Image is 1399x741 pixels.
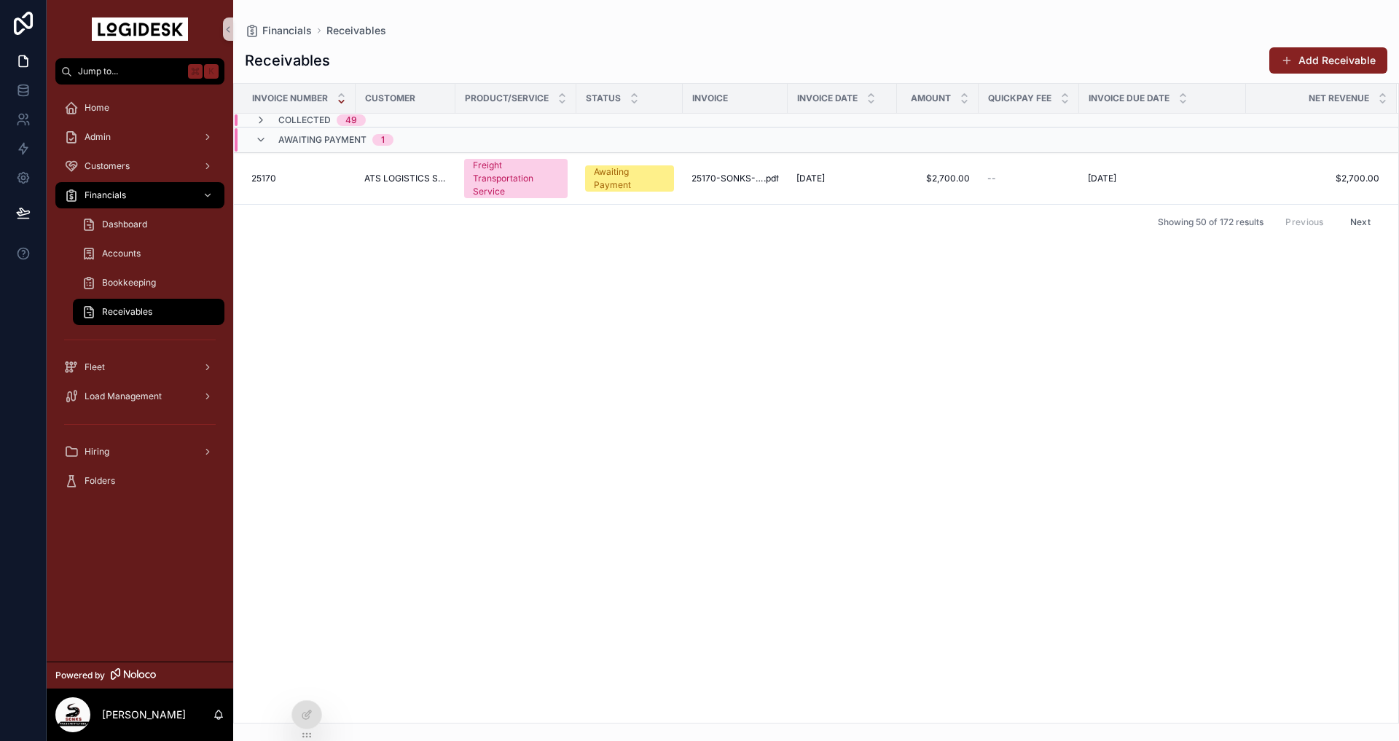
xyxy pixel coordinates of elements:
[988,93,1051,104] span: Quickpay Fee
[73,299,224,325] a: Receivables
[85,361,105,373] span: Fleet
[245,23,312,38] a: Financials
[1158,216,1263,228] span: Showing 50 of 172 results
[796,173,825,184] span: [DATE]
[55,670,105,681] span: Powered by
[278,114,331,126] span: Collected
[278,134,367,146] span: Awaiting Payment
[102,219,147,230] span: Dashboard
[987,173,1070,184] a: --
[85,131,111,143] span: Admin
[692,93,728,104] span: Invoice
[55,95,224,121] a: Home
[796,173,888,184] a: [DATE]
[102,277,156,289] span: Bookkeeping
[1088,173,1116,184] span: [DATE]
[911,93,951,104] span: Amount
[1309,93,1369,104] span: Net Revenue
[85,446,109,458] span: Hiring
[473,159,559,198] div: Freight Transportation Service
[47,662,233,689] a: Powered by
[85,391,162,402] span: Load Management
[55,153,224,179] a: Customers
[92,17,188,41] img: App logo
[1088,173,1237,184] a: [DATE]
[326,23,386,38] a: Receivables
[55,182,224,208] a: Financials
[1269,47,1387,74] button: Add Receivable
[85,160,130,172] span: Customers
[364,173,447,184] a: ATS LOGISTICS SERVICES, INC. DBA SUREWAY TRANSPORTATION COMPANY & [PERSON_NAME] SPECIALIZED LOGIS...
[55,354,224,380] a: Fleet
[78,66,182,77] span: Jump to...
[365,93,415,104] span: Customer
[102,248,141,259] span: Accounts
[73,270,224,296] a: Bookkeeping
[585,165,674,192] a: Awaiting Payment
[1089,93,1169,104] span: Invoice Due Date
[464,159,568,198] a: Freight Transportation Service
[55,58,224,85] button: Jump to...K
[1340,211,1381,233] button: Next
[85,189,126,201] span: Financials
[465,93,549,104] span: Product/Service
[251,173,276,184] span: 25170
[55,439,224,465] a: Hiring
[251,173,347,184] a: 25170
[55,468,224,494] a: Folders
[691,173,764,184] span: 25170-SONKS-Carrier-Invoice---SUREWAY-Load-9908076
[85,102,109,114] span: Home
[345,114,357,126] div: 49
[73,211,224,238] a: Dashboard
[102,707,186,722] p: [PERSON_NAME]
[85,475,115,487] span: Folders
[987,173,996,184] span: --
[73,240,224,267] a: Accounts
[586,93,621,104] span: Status
[55,383,224,409] a: Load Management
[102,306,152,318] span: Receivables
[1247,173,1379,184] a: $2,700.00
[691,173,779,184] a: 25170-SONKS-Carrier-Invoice---SUREWAY-Load-9908076.pdf
[55,124,224,150] a: Admin
[252,93,328,104] span: Invoice Number
[594,165,665,192] div: Awaiting Payment
[797,93,858,104] span: Invoice Date
[245,50,330,71] h1: Receivables
[381,134,385,146] div: 1
[764,173,779,184] span: .pdf
[205,66,217,77] span: K
[262,23,312,38] span: Financials
[47,85,233,513] div: scrollable content
[906,173,970,184] a: $2,700.00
